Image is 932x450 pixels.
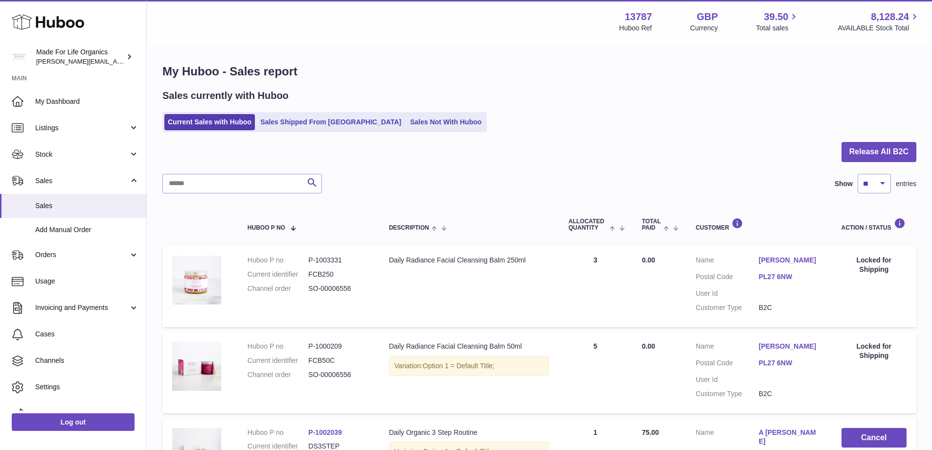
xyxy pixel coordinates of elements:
dt: Current identifier [248,270,309,279]
span: Huboo P no [248,225,285,231]
td: 3 [559,246,632,327]
div: Variation: [389,356,549,376]
span: Channels [35,356,139,365]
dt: Customer Type [696,303,759,312]
h2: Sales currently with Huboo [162,89,289,102]
strong: 13787 [625,10,652,24]
img: daily-radiance-facial-cleansing-balm-50ml-fcb50c-1.jpg [172,342,221,391]
a: Log out [12,413,135,431]
dt: Postal Code [696,272,759,284]
a: P-1002039 [308,428,342,436]
span: 75.00 [642,428,659,436]
a: Sales Not With Huboo [407,114,485,130]
dd: SO-00006556 [308,370,369,379]
dd: P-1003331 [308,256,369,265]
img: 137871728052274.jpg [172,256,221,305]
a: [PERSON_NAME] [759,256,822,265]
strong: GBP [697,10,718,24]
dt: User Id [696,289,759,298]
span: Sales [35,201,139,211]
div: Huboo Ref [619,24,652,33]
dt: Huboo P no [248,428,309,437]
div: Daily Radiance Facial Cleansing Balm 50ml [389,342,549,351]
div: Daily Radiance Facial Cleansing Balm 250ml [389,256,549,265]
div: Made For Life Organics [36,47,124,66]
a: Current Sales with Huboo [164,114,255,130]
a: PL27 6NW [759,272,822,282]
dt: Huboo P no [248,256,309,265]
dd: SO-00006556 [308,284,369,293]
span: 39.50 [764,10,788,24]
span: Sales [35,176,129,186]
span: Returns [35,409,139,418]
dt: Name [696,428,759,449]
span: Stock [35,150,129,159]
dd: P-1000209 [308,342,369,351]
dt: Name [696,342,759,354]
td: 5 [559,332,632,413]
span: Settings [35,382,139,392]
span: Cases [35,330,139,339]
dt: Current identifier [248,356,309,365]
h1: My Huboo - Sales report [162,64,916,79]
span: 0.00 [642,342,655,350]
button: Release All B2C [841,142,916,162]
button: Cancel [841,428,907,448]
a: 39.50 Total sales [756,10,799,33]
dt: Channel order [248,284,309,293]
dt: Postal Code [696,358,759,370]
span: Option 1 = Default Title; [423,362,495,370]
div: Locked for Shipping [841,342,907,360]
span: AVAILABLE Stock Total [838,24,920,33]
span: Usage [35,277,139,286]
span: My Dashboard [35,97,139,106]
a: [PERSON_NAME] [759,342,822,351]
a: A [PERSON_NAME] [759,428,822,447]
div: Currency [690,24,718,33]
dt: Customer Type [696,389,759,399]
dt: Huboo P no [248,342,309,351]
dd: B2C [759,303,822,312]
span: [PERSON_NAME][EMAIL_ADDRESS][PERSON_NAME][DOMAIN_NAME] [36,57,249,65]
span: Total sales [756,24,799,33]
label: Show [835,179,853,189]
dd: FCB250 [308,270,369,279]
a: 8,128.24 AVAILABLE Stock Total [838,10,920,33]
span: 8,128.24 [871,10,909,24]
span: 0.00 [642,256,655,264]
div: Customer [696,218,822,231]
span: entries [896,179,916,189]
a: PL27 6NW [759,358,822,368]
span: Description [389,225,429,231]
div: Locked for Shipping [841,256,907,274]
dd: B2C [759,389,822,399]
div: Action / Status [841,218,907,231]
dt: Channel order [248,370,309,379]
div: Daily Organic 3 Step Routine [389,428,549,437]
dt: User Id [696,375,759,384]
span: Orders [35,250,129,260]
span: Listings [35,123,129,133]
img: geoff.winwood@madeforlifeorganics.com [12,49,26,64]
span: Total paid [642,218,661,231]
dd: FCB50C [308,356,369,365]
a: Sales Shipped From [GEOGRAPHIC_DATA] [257,114,405,130]
span: ALLOCATED Quantity [568,218,607,231]
span: Invoicing and Payments [35,303,129,312]
span: Add Manual Order [35,225,139,235]
dt: Name [696,256,759,267]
